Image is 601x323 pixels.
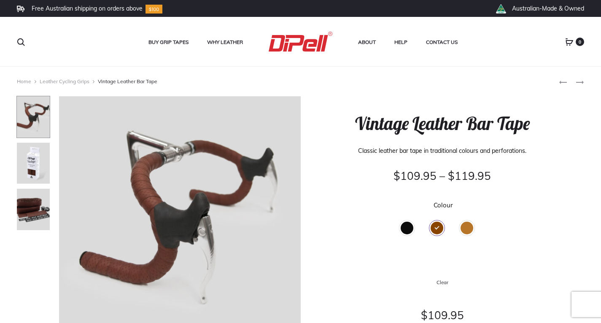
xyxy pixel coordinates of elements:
[576,38,584,46] span: 0
[148,37,189,48] a: Buy Grip Tapes
[32,5,143,12] li: Free Australian shipping on orders above
[448,169,455,183] span: $
[421,308,464,322] bdi: 109.95
[439,169,445,183] span: –
[329,113,556,134] h1: Vintage Leather Bar Tape
[512,5,584,12] li: Australian-Made & Owned
[393,169,437,183] bdi: 109.95
[329,277,556,287] a: Clear
[329,145,556,157] p: Classic leather bar tape in traditional colours and perforations.
[421,308,428,322] span: $
[565,38,574,46] a: 0
[17,5,24,12] img: Frame.svg
[146,5,162,14] img: Group-10.svg
[358,37,376,48] a: About
[207,37,243,48] a: Why Leather
[16,188,50,231] img: Dipell-bike-Sbar-Brown-heavy-unpackaged-092-Paul-Osta-80x100.jpg
[16,142,50,185] img: Dipell-bike-Sbar-Brown-heavy-packaged-083-Paul-Osta-80x100.jpg
[17,78,31,84] a: Home
[496,4,506,14] img: th_right_icon2.png
[448,169,491,183] bdi: 119.95
[559,75,584,88] nav: Product navigation
[17,75,559,88] nav: Vintage Leather Bar Tape
[16,96,50,138] img: Dipell-bike-Sbar-Brown-Heavy-80x100.jpg
[426,37,458,48] a: Contact Us
[394,37,407,48] a: Help
[434,202,453,208] label: Colour
[40,78,89,84] a: Leather Cycling Grips
[393,169,400,183] span: $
